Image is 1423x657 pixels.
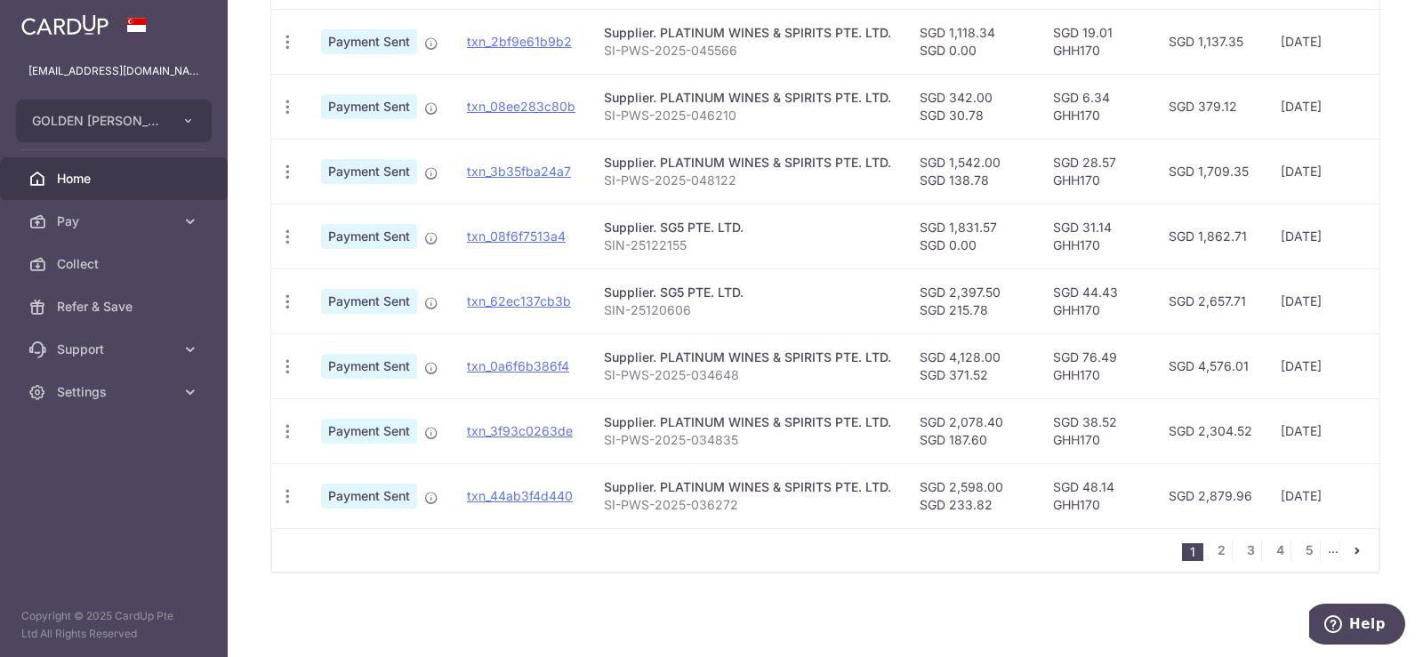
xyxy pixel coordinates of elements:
[57,341,174,358] span: Support
[1266,9,1387,74] td: [DATE]
[905,333,1039,398] td: SGD 4,128.00 SGD 371.52
[1154,398,1266,463] td: SGD 2,304.52
[467,164,571,179] a: txn_3b35fba24a7
[467,423,573,438] a: txn_3f93c0263de
[1266,333,1387,398] td: [DATE]
[467,293,571,308] a: txn_62ec137cb3b
[604,366,891,384] p: SI-PWS-2025-034648
[604,301,891,319] p: SIN-25120606
[604,219,891,236] div: Supplier. SG5 PTE. LTD.
[604,89,891,107] div: Supplier. PLATINUM WINES & SPIRITS PTE. LTD.
[1039,204,1154,268] td: SGD 31.14 GHH170
[1039,74,1154,139] td: SGD 6.34 GHH170
[604,431,891,449] p: SI-PWS-2025-034835
[1269,540,1290,561] a: 4
[321,159,417,184] span: Payment Sent
[321,29,417,54] span: Payment Sent
[1298,540,1320,561] a: 5
[905,9,1039,74] td: SGD 1,118.34 SGD 0.00
[604,154,891,172] div: Supplier. PLATINUM WINES & SPIRITS PTE. LTD.
[467,488,573,503] a: txn_44ab3f4d440
[604,496,891,514] p: SI-PWS-2025-036272
[467,358,569,373] a: txn_0a6f6b386f4
[16,100,212,142] button: GOLDEN [PERSON_NAME] MARKETING
[321,94,417,119] span: Payment Sent
[604,349,891,366] div: Supplier. PLATINUM WINES & SPIRITS PTE. LTD.
[321,224,417,249] span: Payment Sent
[905,268,1039,333] td: SGD 2,397.50 SGD 215.78
[1039,268,1154,333] td: SGD 44.43 GHH170
[604,478,891,496] div: Supplier. PLATINUM WINES & SPIRITS PTE. LTD.
[1039,463,1154,528] td: SGD 48.14 GHH170
[1039,398,1154,463] td: SGD 38.52 GHH170
[1039,333,1154,398] td: SGD 76.49 GHH170
[1210,540,1232,561] a: 2
[321,354,417,379] span: Payment Sent
[905,204,1039,268] td: SGD 1,831.57 SGD 0.00
[604,284,891,301] div: Supplier. SG5 PTE. LTD.
[604,172,891,189] p: SI-PWS-2025-048122
[57,170,174,188] span: Home
[321,484,417,509] span: Payment Sent
[1182,529,1379,572] nav: pager
[1182,543,1203,561] li: 1
[57,212,174,230] span: Pay
[57,383,174,401] span: Settings
[1328,540,1339,561] li: ...
[1154,204,1266,268] td: SGD 1,862.71
[28,62,199,80] p: [EMAIL_ADDRESS][DOMAIN_NAME]
[321,419,417,444] span: Payment Sent
[604,24,891,42] div: Supplier. PLATINUM WINES & SPIRITS PTE. LTD.
[1039,139,1154,204] td: SGD 28.57 GHH170
[905,139,1039,204] td: SGD 1,542.00 SGD 138.78
[905,398,1039,463] td: SGD 2,078.40 SGD 187.60
[32,112,164,130] span: GOLDEN [PERSON_NAME] MARKETING
[1266,268,1387,333] td: [DATE]
[21,14,109,36] img: CardUp
[1240,540,1261,561] a: 3
[321,289,417,314] span: Payment Sent
[467,34,572,49] a: txn_2bf9e61b9b2
[1154,139,1266,204] td: SGD 1,709.35
[604,413,891,431] div: Supplier. PLATINUM WINES & SPIRITS PTE. LTD.
[467,99,575,114] a: txn_08ee283c80b
[57,255,174,273] span: Collect
[1039,9,1154,74] td: SGD 19.01 GHH170
[1266,139,1387,204] td: [DATE]
[1266,463,1387,528] td: [DATE]
[1266,74,1387,139] td: [DATE]
[1154,463,1266,528] td: SGD 2,879.96
[467,228,566,244] a: txn_08f6f7513a4
[604,236,891,254] p: SIN-25122155
[57,298,174,316] span: Refer & Save
[1154,74,1266,139] td: SGD 379.12
[905,463,1039,528] td: SGD 2,598.00 SGD 233.82
[604,107,891,124] p: SI-PWS-2025-046210
[905,74,1039,139] td: SGD 342.00 SGD 30.78
[1266,398,1387,463] td: [DATE]
[1266,204,1387,268] td: [DATE]
[1154,333,1266,398] td: SGD 4,576.01
[1154,9,1266,74] td: SGD 1,137.35
[1154,268,1266,333] td: SGD 2,657.71
[604,42,891,60] p: SI-PWS-2025-045566
[1309,604,1405,648] iframe: Opens a widget where you can find more information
